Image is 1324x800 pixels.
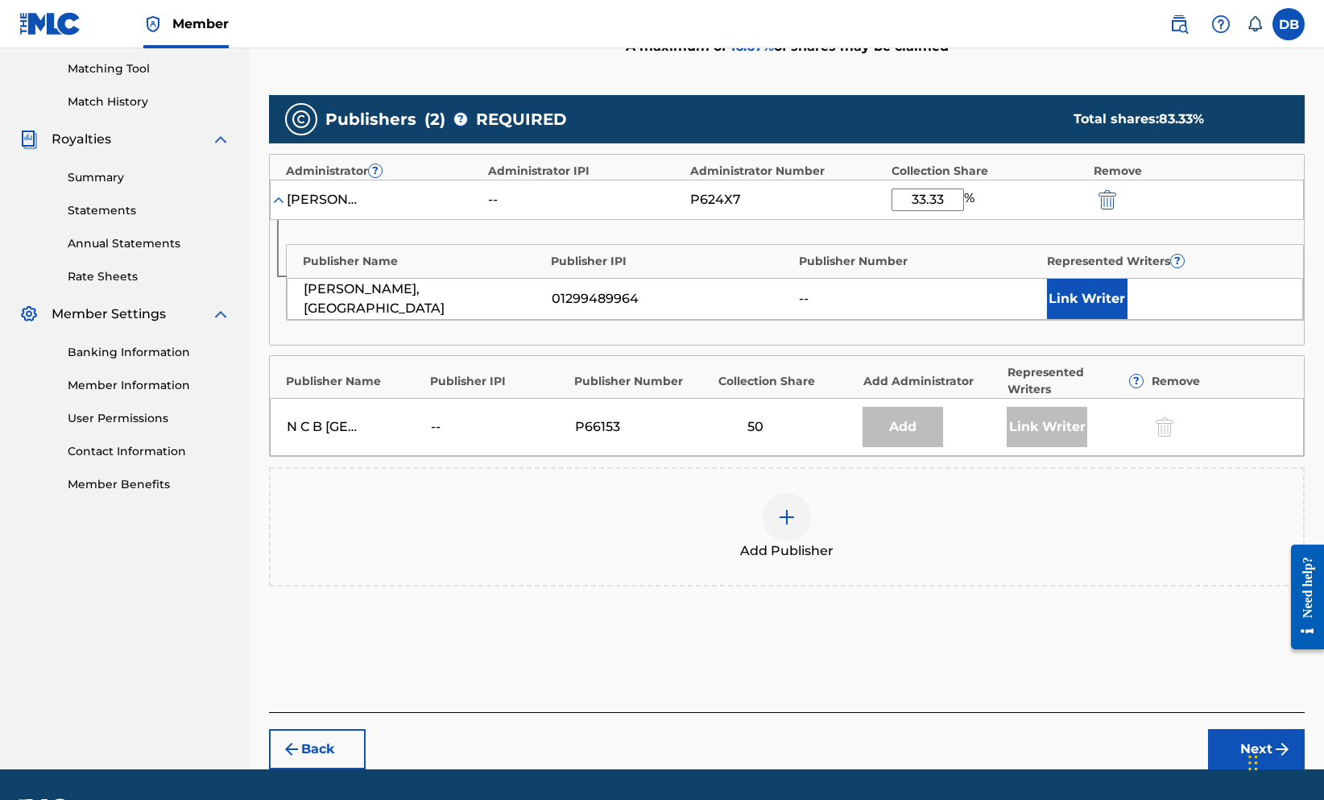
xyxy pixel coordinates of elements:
[1208,729,1305,769] button: Next
[1279,527,1324,668] iframe: Resource Center
[1163,8,1195,40] a: Public Search
[1047,253,1287,270] div: Represented Writers
[424,107,445,131] span: ( 2 )
[304,280,544,318] div: [PERSON_NAME], [GEOGRAPHIC_DATA]
[52,305,166,324] span: Member Settings
[1247,16,1263,32] div: Notifications
[68,268,230,285] a: Rate Sheets
[282,740,301,759] img: 7ee5dd4eb1f8a8e3ef2f.svg
[430,373,566,390] div: Publisher IPI
[68,93,230,110] a: Match History
[19,12,81,35] img: MLC Logo
[269,729,366,769] button: Back
[68,344,230,361] a: Banking Information
[690,163,884,180] div: Administrator Number
[1169,15,1189,34] img: search
[1074,110,1272,129] div: Total shares:
[718,373,854,390] div: Collection Share
[552,289,792,309] div: 01299489964
[1243,723,1324,800] iframe: Chat Widget
[777,508,796,527] img: add
[476,107,567,131] span: REQUIRED
[303,253,543,270] div: Publisher Name
[19,305,39,324] img: Member Settings
[172,15,229,33] span: Member
[1094,163,1288,180] div: Remove
[68,443,230,460] a: Contact Information
[964,189,979,211] span: %
[892,163,1086,180] div: Collection Share
[488,163,682,180] div: Administrator IPI
[863,373,999,390] div: Add Administrator
[1152,373,1288,390] div: Remove
[68,202,230,219] a: Statements
[799,289,1039,309] div: --
[211,305,230,324] img: expand
[68,235,230,252] a: Annual Statements
[68,169,230,186] a: Summary
[1130,375,1143,388] span: ?
[1007,364,1144,398] div: Represented Writers
[1272,8,1305,40] div: User Menu
[1211,15,1231,34] img: help
[325,107,416,131] span: Publishers
[68,410,230,427] a: User Permissions
[19,130,39,149] img: Royalties
[740,541,834,561] span: Add Publisher
[799,253,1039,270] div: Publisher Number
[292,110,311,129] img: publishers
[1047,279,1127,319] button: Link Writer
[1248,739,1258,787] div: Drag
[1171,255,1184,267] span: ?
[211,130,230,149] img: expand
[271,192,287,208] img: expand-cell-toggle
[286,373,422,390] div: Publisher Name
[1205,8,1237,40] div: Help
[68,377,230,394] a: Member Information
[574,373,710,390] div: Publisher Number
[551,253,791,270] div: Publisher IPI
[1159,111,1204,126] span: 83.33 %
[68,60,230,77] a: Matching Tool
[1099,190,1116,209] img: 12a2ab48e56ec057fbd8.svg
[286,163,480,180] div: Administrator
[52,130,111,149] span: Royalties
[369,164,382,177] span: ?
[68,476,230,493] a: Member Benefits
[143,15,163,34] img: Top Rightsholder
[454,113,467,126] span: ?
